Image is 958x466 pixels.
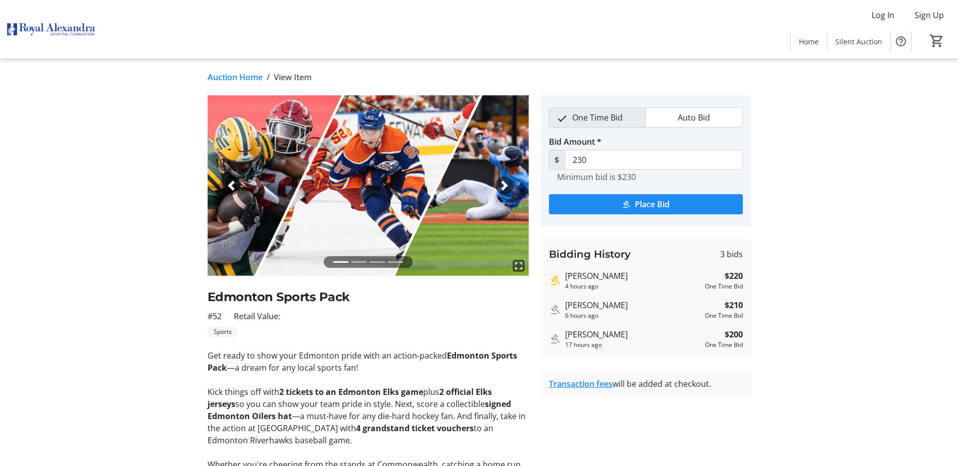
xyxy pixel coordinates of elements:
[565,299,701,311] div: [PERSON_NAME]
[549,378,743,390] div: will be added at checkout.
[279,386,423,397] strong: 2 tickets to an Edmonton Elks game
[208,398,511,422] strong: signed Edmonton Oilers hat
[549,378,613,389] a: Transaction fees
[705,340,743,349] div: One Time Bid
[565,328,701,340] div: [PERSON_NAME]
[906,7,952,23] button: Sign Up
[565,270,701,282] div: [PERSON_NAME]
[791,32,827,51] a: Home
[208,386,529,446] p: Kick things off with plus so you can show your team pride in style. Next, score a collectible —a ...
[549,304,561,316] mat-icon: Outbid
[725,299,743,311] strong: $210
[565,282,701,291] div: 4 hours ago
[566,108,629,127] span: One Time Bid
[635,198,670,210] span: Place Bid
[725,270,743,282] strong: $220
[799,36,819,47] span: Home
[864,7,902,23] button: Log In
[513,260,525,272] mat-icon: fullscreen
[725,328,743,340] strong: $200
[549,274,561,286] mat-icon: Highest bid
[557,172,636,182] tr-hint: Minimum bid is $230
[705,282,743,291] div: One Time Bid
[915,9,944,21] span: Sign Up
[208,310,222,322] span: #52
[549,150,565,170] span: $
[705,311,743,320] div: One Time Bid
[208,386,492,410] strong: 2 official Elks jerseys
[549,247,631,262] h3: Bidding History
[549,333,561,345] mat-icon: Outbid
[891,31,911,51] button: Help
[208,288,529,306] h2: Edmonton Sports Pack
[549,194,743,214] button: Place Bid
[356,423,474,434] strong: 4 grandstand ticket vouchers
[835,36,882,47] span: Silent Auction
[274,71,312,83] span: View Item
[565,340,701,349] div: 17 hours ago
[208,326,238,337] tr-label-badge: Sports
[928,32,946,50] button: Cart
[267,71,270,83] span: /
[549,136,601,148] label: Bid Amount *
[672,108,716,127] span: Auto Bid
[208,350,517,373] strong: Edmonton Sports Pack
[208,349,529,374] p: Get ready to show your Edmonton pride with an action‑packed —a dream for any local sports fan!
[720,248,743,260] span: 3 bids
[234,310,280,322] span: Retail Value:
[208,71,263,83] a: Auction Home
[6,4,96,54] img: Royal Alexandra Hospital Foundation's Logo
[208,95,529,276] img: Image
[872,9,894,21] span: Log In
[565,311,701,320] div: 6 hours ago
[827,32,890,51] a: Silent Auction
